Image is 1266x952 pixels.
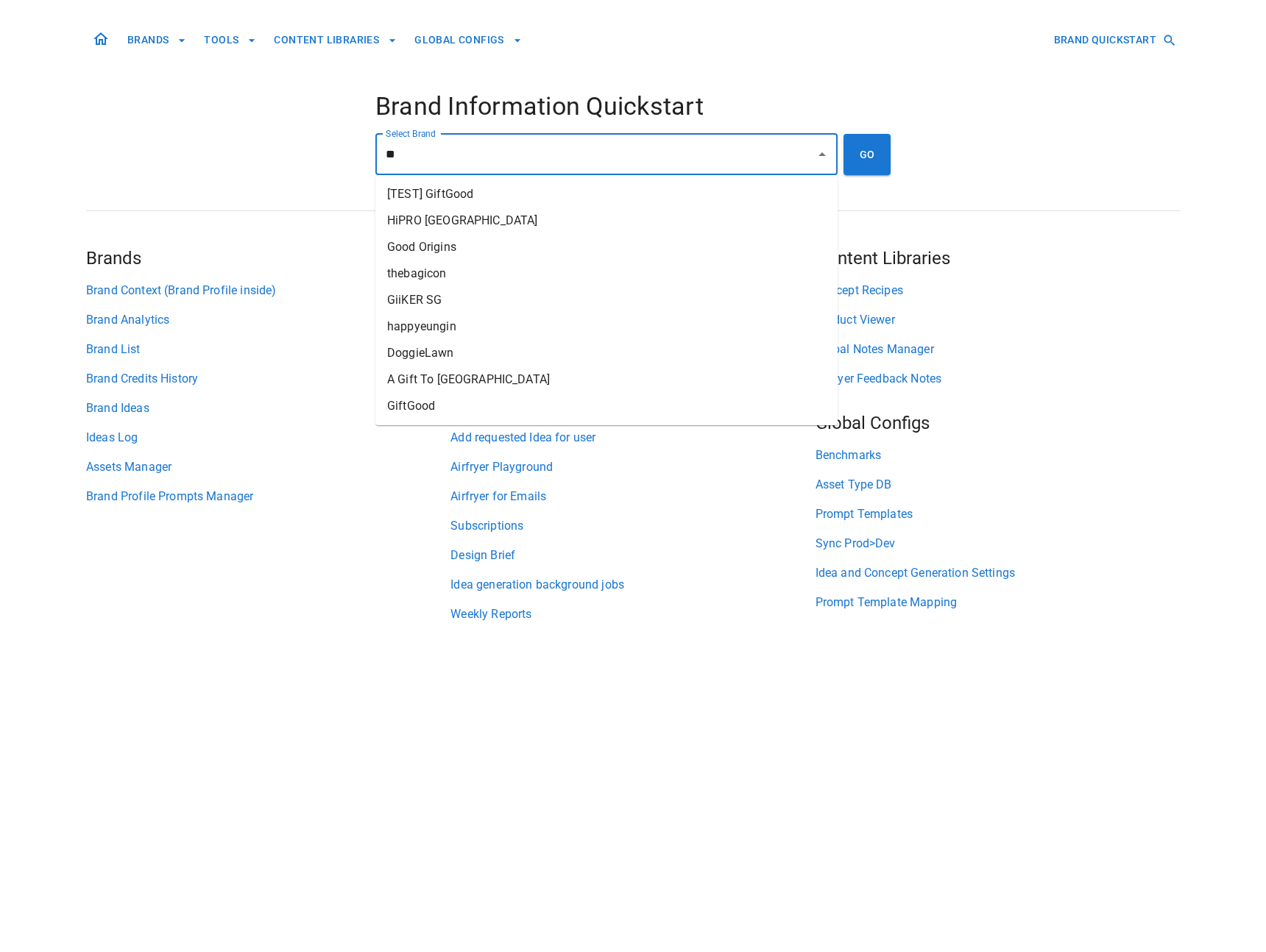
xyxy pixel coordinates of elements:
a: Idea generation background jobs [450,576,815,594]
a: Global Notes Manager [816,341,1180,358]
a: Brand Context (Brand Profile inside) [86,282,450,299]
a: Idea and Concept Generation Settings [816,564,1180,582]
button: BRAND QUICKSTART [1048,26,1180,54]
button: BRANDS [121,26,192,54]
li: GiftGood [375,393,838,419]
h5: Brands [86,246,450,270]
a: Airfryer for Emails [450,488,815,505]
a: Asset Type DB [816,476,1180,494]
a: Ideas Log [86,429,450,447]
button: TOOLS [198,26,262,54]
a: Concept Recipes [816,282,1180,299]
a: Prompt Templates [816,505,1180,523]
button: GO [844,134,891,175]
li: [TEST] GiftGood [375,181,838,207]
button: GLOBAL CONFIGS [409,26,528,54]
a: Design Brief [450,547,815,564]
a: Benchmarks [816,447,1180,464]
a: Brand Analytics [86,311,450,329]
a: Airfryer Playground [450,458,815,476]
li: GiiKER SG [375,287,838,313]
button: CONTENT LIBRARIES [268,26,403,54]
a: Brand Ideas [86,399,450,417]
a: Product Viewer [816,311,1180,329]
li: happyeungin [375,313,838,340]
h5: Content Libraries [816,246,1180,270]
a: Brand Credits History [86,370,450,388]
a: Weekly Reports [450,605,815,623]
a: Sync Prod>Dev [816,535,1180,553]
h5: Global Configs [816,411,1180,435]
a: Brand Profile Prompts Manager [86,488,450,505]
a: Airfryer Feedback Notes [816,370,1180,388]
li: A Gift To [GEOGRAPHIC_DATA] [375,366,838,393]
h4: Brand Information Quickstart [375,91,891,122]
label: Select Brand [386,127,436,140]
a: Assets Manager [86,458,450,476]
a: Add requested Idea for user [450,429,815,447]
li: thebagicon [375,260,838,287]
li: HiPRO [GEOGRAPHIC_DATA] [375,207,838,234]
button: Close [812,144,832,165]
li: Good Origins [375,234,838,260]
a: Prompt Template Mapping [816,594,1180,611]
a: Brand List [86,341,450,358]
li: DoggieLawn [375,340,838,366]
a: Subscriptions [450,517,815,535]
